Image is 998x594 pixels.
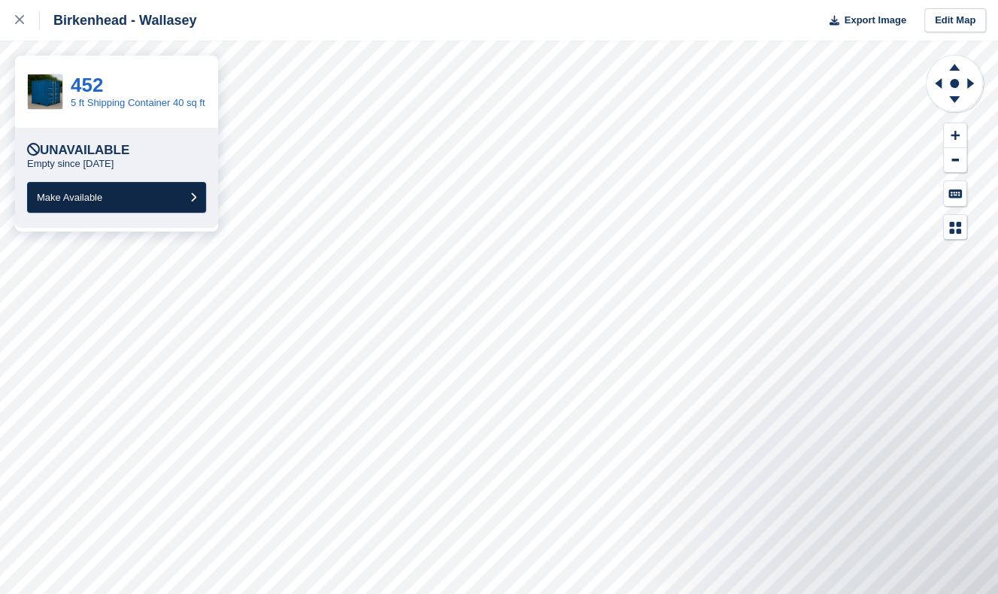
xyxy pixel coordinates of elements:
[71,74,103,96] a: 452
[28,74,62,109] img: ChatGPT%20Image%20Jul%204,%202025,%2004_12_28%20PM.png
[40,11,196,29] div: Birkenhead - Wallasey
[27,158,114,170] p: Empty since [DATE]
[944,181,966,206] button: Keyboard Shortcuts
[37,192,102,203] span: Make Available
[924,8,986,33] a: Edit Map
[27,182,206,213] button: Make Available
[844,13,905,28] span: Export Image
[944,123,966,148] button: Zoom In
[821,8,906,33] button: Export Image
[27,143,129,158] div: Unavailable
[944,148,966,173] button: Zoom Out
[71,97,205,108] a: 5 ft Shipping Container 40 sq ft
[944,215,966,240] button: Map Legend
